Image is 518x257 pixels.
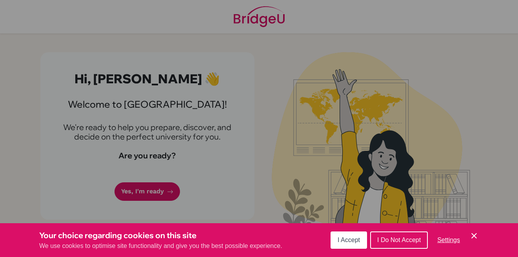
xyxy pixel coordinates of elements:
h3: Your choice regarding cookies on this site [39,229,282,241]
button: Save and close [469,231,479,240]
span: I Accept [338,237,360,243]
button: I Do Not Accept [370,231,428,249]
button: Settings [431,232,466,248]
span: Settings [437,237,460,243]
button: I Accept [331,231,367,249]
span: I Do Not Accept [377,237,421,243]
p: We use cookies to optimise site functionality and give you the best possible experience. [39,241,282,251]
